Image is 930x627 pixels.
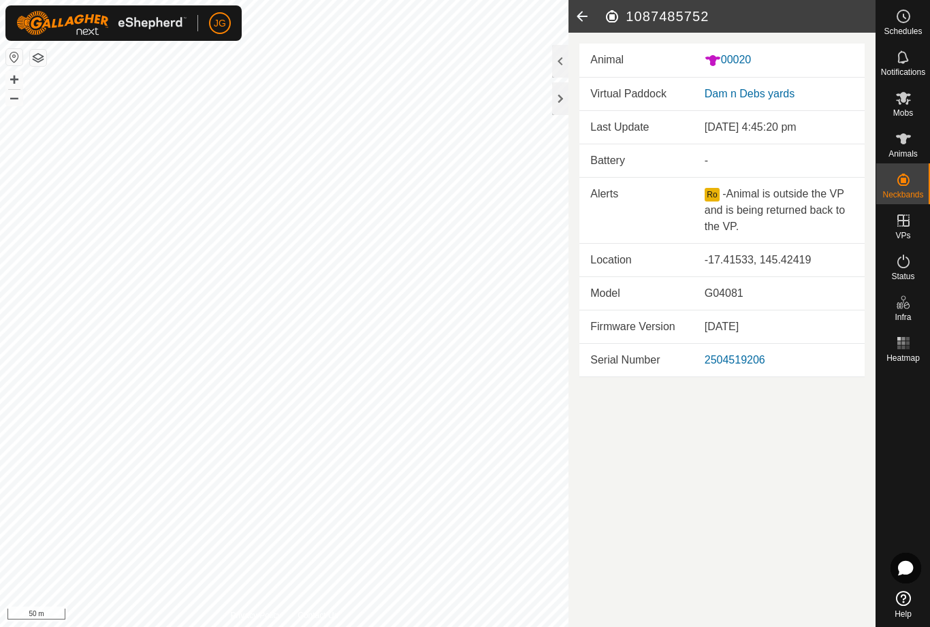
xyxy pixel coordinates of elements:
div: 00020 [705,52,854,69]
td: Alerts [579,177,694,243]
td: Model [579,276,694,310]
button: + [6,71,22,88]
span: Animals [888,150,918,158]
button: – [6,89,22,106]
a: Privacy Policy [231,609,282,622]
span: Help [895,610,912,618]
div: -17.41533, 145.42419 [705,252,854,268]
span: JG [214,16,226,31]
span: Neckbands [882,191,923,199]
a: Contact Us [298,609,338,622]
div: [DATE] [705,319,854,335]
span: - [722,188,726,199]
span: Status [891,272,914,280]
button: Ro [705,188,720,202]
h2: 1087485752 [604,8,876,25]
button: Map Layers [30,50,46,66]
button: Reset Map [6,49,22,65]
td: Last Update [579,111,694,144]
a: Dam n Debs yards [705,88,795,99]
td: Serial Number [579,343,694,376]
div: - [705,152,854,169]
span: Mobs [893,109,913,117]
td: Virtual Paddock [579,78,694,111]
img: Gallagher Logo [16,11,187,35]
span: Animal is outside the VP and is being returned back to the VP. [705,188,845,232]
span: Notifications [881,68,925,76]
td: Animal [579,44,694,77]
span: VPs [895,231,910,240]
div: [DATE] 4:45:20 pm [705,119,854,135]
a: 2504519206 [705,354,765,366]
a: Help [876,585,930,624]
div: G04081 [705,285,854,302]
td: Battery [579,144,694,177]
td: Firmware Version [579,310,694,343]
span: Heatmap [886,354,920,362]
span: Schedules [884,27,922,35]
td: Location [579,243,694,276]
span: Infra [895,313,911,321]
